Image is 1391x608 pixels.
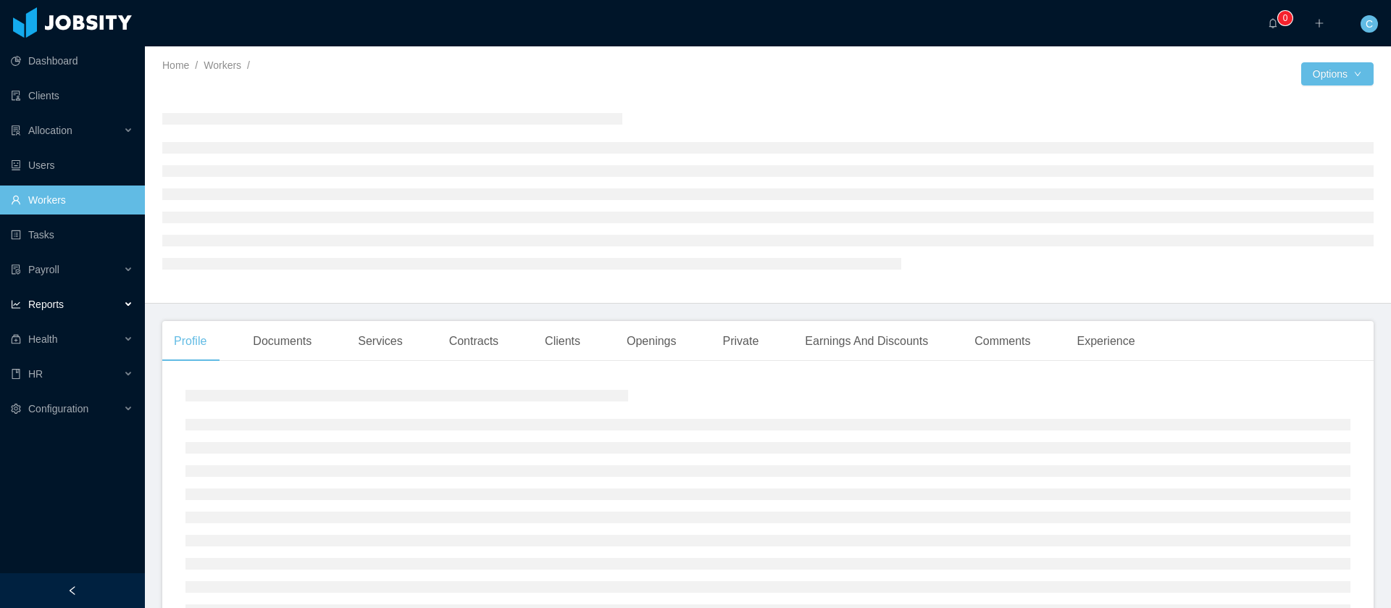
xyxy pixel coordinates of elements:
[11,369,21,379] i: icon: book
[438,321,510,362] div: Contracts
[615,321,688,362] div: Openings
[1301,62,1374,86] button: Optionsicon: down
[195,59,198,71] span: /
[1278,11,1292,25] sup: 0
[1366,15,1373,33] span: C
[28,264,59,275] span: Payroll
[346,321,414,362] div: Services
[11,151,133,180] a: icon: robotUsers
[11,334,21,344] i: icon: medicine-box
[11,186,133,215] a: icon: userWorkers
[204,59,241,71] a: Workers
[11,404,21,414] i: icon: setting
[1268,18,1278,28] i: icon: bell
[11,125,21,136] i: icon: solution
[28,403,88,415] span: Configuration
[1066,321,1147,362] div: Experience
[28,125,72,136] span: Allocation
[963,321,1042,362] div: Comments
[28,368,43,380] span: HR
[11,46,133,75] a: icon: pie-chartDashboard
[11,81,133,110] a: icon: auditClients
[162,321,218,362] div: Profile
[28,333,57,345] span: Health
[11,265,21,275] i: icon: file-protect
[247,59,250,71] span: /
[162,59,189,71] a: Home
[28,299,64,310] span: Reports
[711,321,771,362] div: Private
[793,321,940,362] div: Earnings And Discounts
[1314,18,1324,28] i: icon: plus
[241,321,323,362] div: Documents
[11,299,21,309] i: icon: line-chart
[11,220,133,249] a: icon: profileTasks
[533,321,592,362] div: Clients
